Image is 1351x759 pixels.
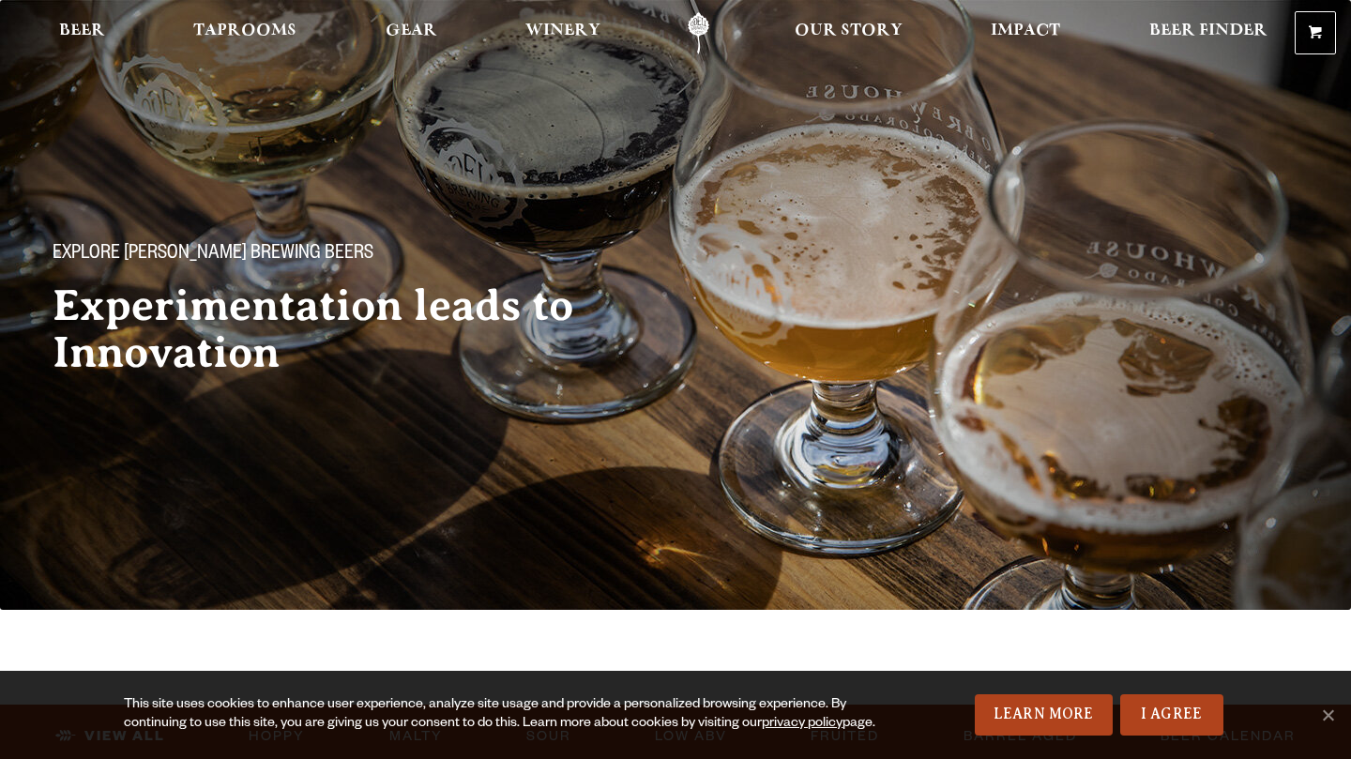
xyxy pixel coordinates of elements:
[513,12,613,54] a: Winery
[1318,706,1337,724] span: No
[1137,12,1280,54] a: Beer Finder
[1120,694,1223,736] a: I Agree
[525,23,600,38] span: Winery
[762,717,842,732] a: privacy policy
[373,12,449,54] a: Gear
[979,12,1072,54] a: Impact
[53,282,638,376] h2: Experimentation leads to Innovation
[795,23,903,38] span: Our Story
[991,23,1060,38] span: Impact
[1149,23,1268,38] span: Beer Finder
[386,23,437,38] span: Gear
[663,12,734,54] a: Odell Home
[193,23,296,38] span: Taprooms
[782,12,915,54] a: Our Story
[59,23,105,38] span: Beer
[124,696,878,734] div: This site uses cookies to enhance user experience, analyze site usage and provide a personalized ...
[53,243,373,267] span: Explore [PERSON_NAME] Brewing Beers
[47,12,117,54] a: Beer
[181,12,309,54] a: Taprooms
[975,694,1113,736] a: Learn More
